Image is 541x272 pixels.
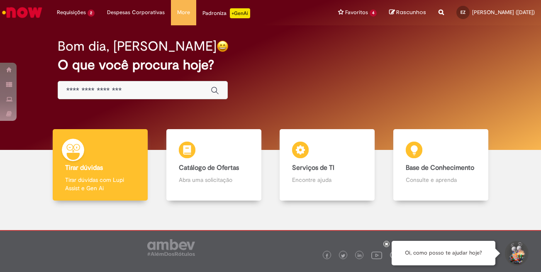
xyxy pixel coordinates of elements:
[179,164,239,172] b: Catálogo de Ofertas
[292,164,334,172] b: Serviços de TI
[157,129,271,201] a: Catálogo de Ofertas Abra uma solicitação
[217,40,229,52] img: happy-face.png
[57,8,86,17] span: Requisições
[147,239,195,256] img: logo_footer_ambev_rotulo_gray.png
[392,241,495,265] div: Oi, como posso te ajudar hoje?
[371,250,382,260] img: logo_footer_youtube.png
[177,8,190,17] span: More
[370,10,377,17] span: 4
[384,129,498,201] a: Base de Conhecimento Consulte e aprenda
[396,8,426,16] span: Rascunhos
[390,251,397,259] img: logo_footer_workplace.png
[472,9,535,16] span: [PERSON_NAME] ([DATE])
[65,176,135,192] p: Tirar dúvidas com Lupi Assist e Gen Ai
[58,58,483,72] h2: O que você procura hoje?
[461,10,465,15] span: EZ
[358,253,362,258] img: logo_footer_linkedin.png
[325,254,329,258] img: logo_footer_facebook.png
[345,8,368,17] span: Favoritos
[504,241,529,266] button: Iniciar Conversa de Suporte
[58,39,217,54] h2: Bom dia, [PERSON_NAME]
[406,176,476,184] p: Consulte e aprenda
[179,176,249,184] p: Abra uma solicitação
[406,164,474,172] b: Base de Conhecimento
[107,8,165,17] span: Despesas Corporativas
[341,254,345,258] img: logo_footer_twitter.png
[230,8,250,18] p: +GenAi
[389,9,426,17] a: Rascunhos
[292,176,362,184] p: Encontre ajuda
[202,8,250,18] div: Padroniza
[65,164,103,172] b: Tirar dúvidas
[1,4,44,21] img: ServiceNow
[88,10,95,17] span: 2
[44,129,157,201] a: Tirar dúvidas Tirar dúvidas com Lupi Assist e Gen Ai
[270,129,384,201] a: Serviços de TI Encontre ajuda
